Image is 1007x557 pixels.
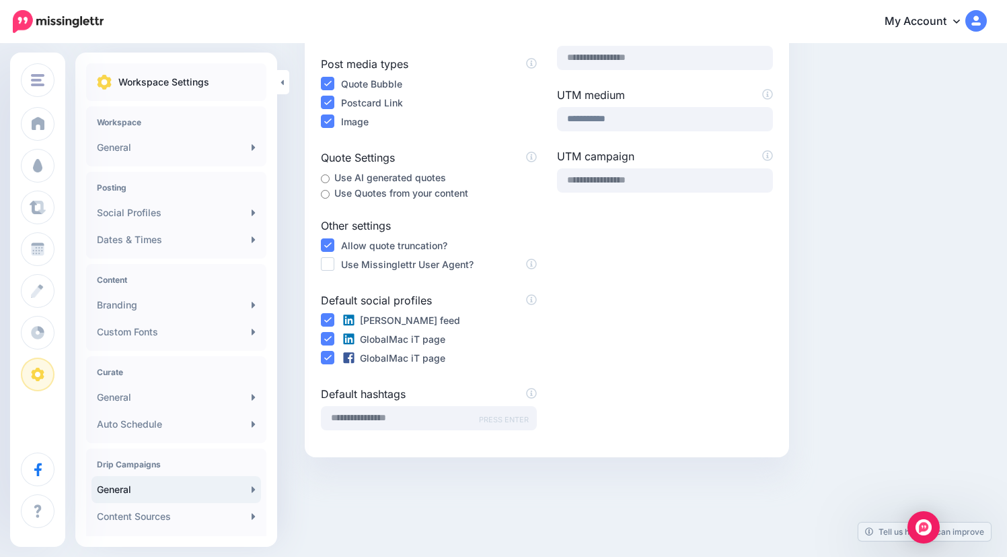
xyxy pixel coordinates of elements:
a: Custom Fonts [91,319,261,346]
a: General [91,476,261,503]
a: General [91,384,261,411]
h4: Curate [97,367,256,377]
label: Post media types [321,56,537,72]
a: Auto Schedule [91,411,261,438]
a: Social Profiles [91,199,261,226]
a: URL Shortener [91,530,261,557]
label: Other settings [321,218,537,234]
label: GlobalMac iT page [341,331,445,347]
label: [PERSON_NAME] feed [341,313,460,328]
label: Use Quotes from your content [334,185,468,201]
img: Missinglettr [13,10,104,33]
span: PRESS ENTER [479,412,529,429]
img: menu.png [31,74,44,86]
h4: Workspace [97,117,256,127]
a: Dates & Times [91,226,261,253]
label: Quote Bubble [341,76,402,92]
label: Default hashtags [321,386,537,402]
label: Default social profiles [321,292,537,308]
label: Use AI generated quotes [334,170,446,185]
h4: Drip Campaigns [97,459,256,469]
a: My Account [871,5,987,38]
a: Branding [91,292,261,319]
a: Content Sources [91,503,261,530]
h4: Posting [97,183,256,193]
label: Postcard Link [341,95,403,110]
h4: Content [97,275,256,285]
label: GlobalMac iT page [341,350,445,366]
p: Workspace Settings [118,74,209,90]
label: Allow quote truncation? [341,238,447,253]
label: Use Missinglettr User Agent? [341,257,474,272]
label: UTM medium [557,87,773,103]
img: settings.png [97,75,112,90]
label: Quote Settings [321,150,537,166]
a: Tell us how we can improve [858,523,991,541]
label: UTM campaign [557,148,773,164]
div: Open Intercom Messenger [907,511,940,544]
a: General [91,134,261,161]
label: Image [341,114,369,129]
